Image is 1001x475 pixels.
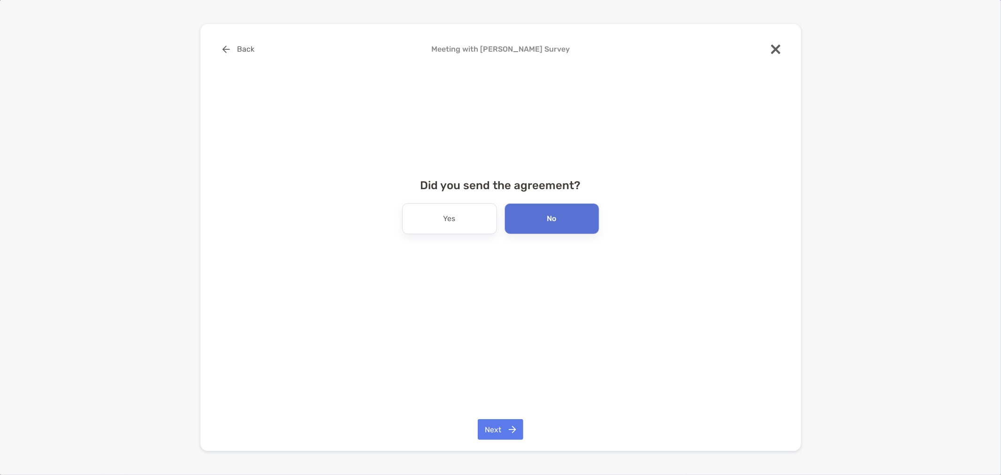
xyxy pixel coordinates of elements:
h4: Did you send the agreement? [215,179,786,192]
button: Back [215,39,262,60]
h4: Meeting with [PERSON_NAME] Survey [215,45,786,54]
img: button icon [509,426,516,433]
p: No [547,211,557,226]
img: button icon [222,46,230,53]
img: close modal [771,45,780,54]
p: Yes [443,211,456,226]
button: Next [478,419,523,440]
